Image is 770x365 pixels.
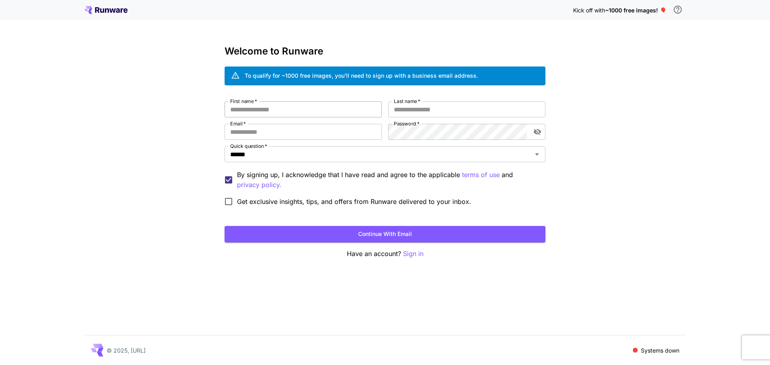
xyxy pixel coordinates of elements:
p: Systems down [641,346,679,355]
label: Email [230,120,246,127]
label: Password [394,120,419,127]
p: By signing up, I acknowledge that I have read and agree to the applicable and [237,170,539,190]
span: Kick off with [573,7,605,14]
label: First name [230,98,257,105]
button: By signing up, I acknowledge that I have read and agree to the applicable terms of use and [237,180,282,190]
span: Get exclusive insights, tips, and offers from Runware delivered to your inbox. [237,197,471,206]
label: Last name [394,98,420,105]
button: Sign in [403,249,423,259]
button: Continue with email [225,226,545,242]
p: privacy policy. [237,180,282,190]
p: Have an account? [225,249,545,259]
h3: Welcome to Runware [225,46,545,57]
p: terms of use [462,170,500,180]
div: To qualify for ~1000 free images, you’ll need to sign up with a business email address. [245,71,478,80]
span: ~1000 free images! 🎈 [605,7,667,14]
button: Open [531,149,543,160]
label: Quick question [230,143,267,149]
button: In order to qualify for free credit, you need to sign up with a business email address and click ... [670,2,686,18]
button: By signing up, I acknowledge that I have read and agree to the applicable and privacy policy. [462,170,500,180]
p: © 2025, [URL] [107,346,146,355]
button: toggle password visibility [530,125,545,139]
